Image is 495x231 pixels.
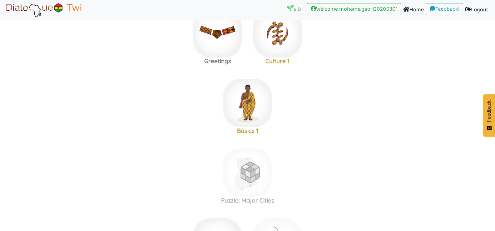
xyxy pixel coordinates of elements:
img: r5+QtVXYuttHLoUAAAAABJRU5ErkJggg== [265,152,275,161]
img: r5+QtVXYuttHLoUAAAAABJRU5ErkJggg== [295,221,305,231]
span: Feedback [486,100,492,122]
h3: Basics 1 [218,127,278,134]
button: Feedback - Show survey [483,94,495,137]
img: ghana-cities-rubiks-dgray3.8c345a13.png [223,148,272,197]
h3: Greetings [188,58,248,65]
a: Home [401,3,426,17]
img: akan-man-gold.ebcf6999.png [223,79,272,127]
a: Feedback! [426,3,463,16]
p: x 0 [287,5,301,13]
a: Welcome mohame.gabri20209301 [307,3,401,16]
img: Brand [4,2,83,18]
img: adinkra_beredum.b0fe9998.png [253,9,302,58]
h3: Culture 1 [248,58,308,65]
img: r5+QtVXYuttHLoUAAAAABJRU5ErkJggg== [235,221,245,231]
a: Logout [463,3,491,17]
img: r5+QtVXYuttHLoUAAAAABJRU5ErkJggg== [265,82,275,91]
h3: Puzzle: Major Cities [218,197,278,204]
img: greetings.3fee7869.jpg [193,9,242,58]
